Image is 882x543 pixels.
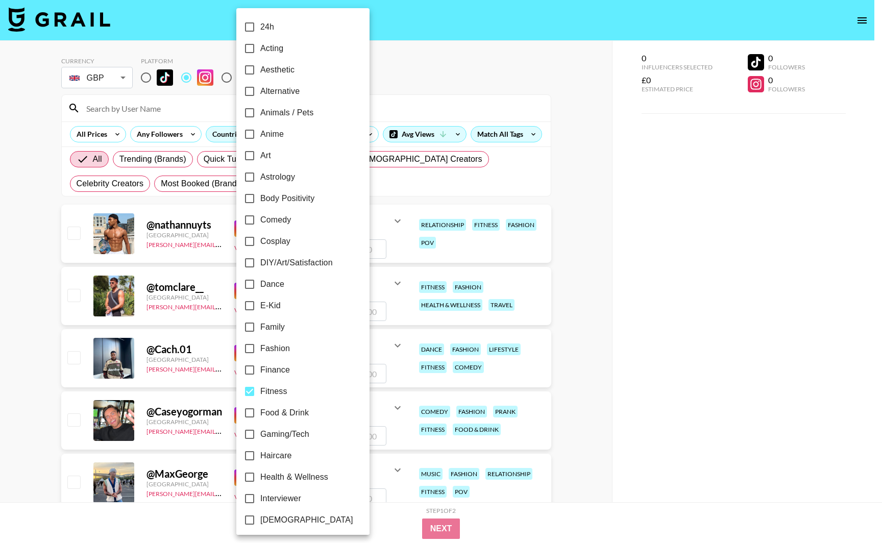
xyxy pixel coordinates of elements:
[260,21,274,33] span: 24h
[260,385,287,398] span: Fitness
[260,514,353,526] span: [DEMOGRAPHIC_DATA]
[260,171,295,183] span: Astrology
[260,342,290,355] span: Fashion
[260,192,314,205] span: Body Positivity
[260,321,285,333] span: Family
[260,150,271,162] span: Art
[260,85,300,97] span: Alternative
[260,257,333,269] span: DIY/Art/Satisfaction
[260,428,309,440] span: Gaming/Tech
[260,278,284,290] span: Dance
[260,64,295,76] span: Aesthetic
[260,364,290,376] span: Finance
[260,128,284,140] span: Anime
[260,471,328,483] span: Health & Wellness
[260,107,313,119] span: Animals / Pets
[260,42,283,55] span: Acting
[260,214,291,226] span: Comedy
[260,492,301,505] span: Interviewer
[260,300,281,312] span: E-Kid
[260,450,292,462] span: Haircare
[260,235,290,248] span: Cosplay
[831,492,870,531] iframe: Drift Widget Chat Controller
[260,407,309,419] span: Food & Drink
